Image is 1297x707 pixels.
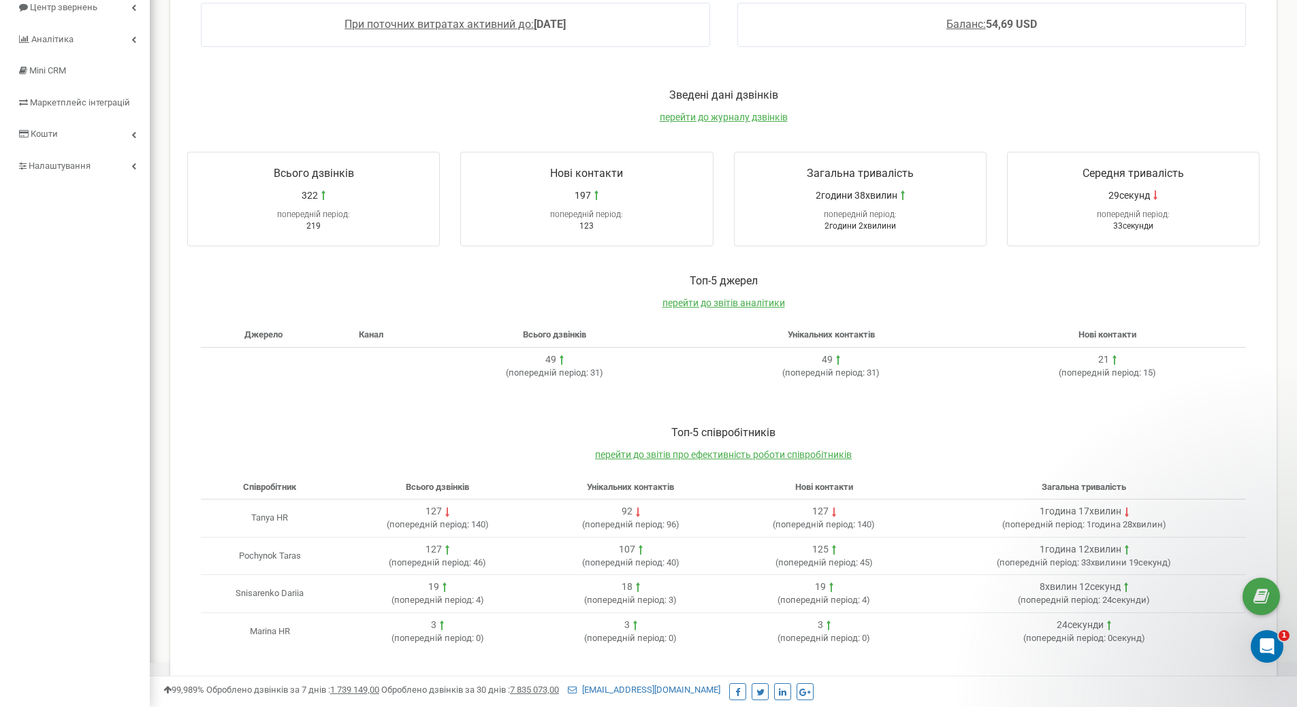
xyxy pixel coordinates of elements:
span: ( 31 ) [782,367,880,378]
span: ( 24секунди ) [1018,595,1150,605]
span: Унікальних контактів [587,482,674,492]
div: 127 [426,505,442,519]
div: 1година 12хвилин [1040,543,1121,557]
span: ( 140 ) [387,519,489,529]
span: попередній період: [1026,633,1106,643]
span: Toп-5 джерел [690,274,758,287]
span: попередній період: [587,633,667,643]
span: попередній період: [1061,367,1141,378]
span: ( 140 ) [773,519,875,529]
span: Всього дзвінків [523,329,586,340]
a: перейти до журналу дзвінків [660,112,788,122]
u: 7 835 073,00 [510,685,559,695]
span: Нові контакти [550,167,623,180]
a: При поточних витратах активний до:[DATE] [345,18,566,31]
div: 49 [822,353,833,367]
span: Маркетплейс інтеграцій [30,97,130,108]
a: перейти до звітів аналітики [662,297,785,308]
a: [EMAIL_ADDRESS][DOMAIN_NAME] [568,685,720,695]
span: 1 [1279,630,1290,641]
span: Кошти [31,129,58,139]
span: ( 96 ) [582,519,679,529]
span: 219 [306,221,321,231]
span: попередній період: [1005,519,1085,529]
span: 29секунд [1108,188,1150,202]
span: попередній період: [587,595,667,605]
span: Джерело [244,329,283,340]
span: попередній період: [775,519,855,529]
div: 127 [812,505,829,519]
span: 123 [579,221,594,231]
span: Оброблено дзвінків за 30 днів : [381,685,559,695]
span: Toп-5 співробітників [671,426,775,439]
div: 8хвилин 12секунд [1040,580,1121,594]
span: ( 0 ) [391,633,484,643]
span: Налаштування [29,161,91,171]
span: 33секунди [1113,221,1153,231]
span: Загальна тривалість [1042,482,1126,492]
span: попередній період: [999,557,1079,568]
span: ( 31 ) [506,367,603,378]
span: ( 46 ) [389,557,486,568]
span: При поточних витратах активний до: [345,18,534,31]
a: Баланс:54,69 USD [946,18,1037,31]
span: ( 4 ) [391,595,484,605]
span: Нові контакти [795,482,853,492]
div: 125 [812,543,829,557]
td: Pochynok Taras [201,537,339,575]
div: 1година 17хвилин [1040,505,1121,519]
span: 322 [302,188,318,202]
span: ( 15 ) [1059,367,1156,378]
span: ( 40 ) [582,557,679,568]
div: 3 [624,619,630,632]
span: ( 0секунд ) [1023,633,1145,643]
div: 92 [622,505,633,519]
div: 3 [818,619,823,632]
td: Tanya HR [201,499,339,538]
span: попередній період: [1021,595,1100,605]
span: ( 3 ) [584,595,677,605]
span: ( 1година 28хвилин ) [1002,519,1166,529]
span: Загальна тривалість [807,167,914,180]
span: попередній період: [778,557,858,568]
span: попередній період: [585,557,664,568]
span: ( 0 ) [584,633,677,643]
div: 127 [426,543,442,557]
span: 2години 38хвилин [816,188,897,202]
span: Співробітник [243,482,296,492]
span: Нові контакти [1078,329,1136,340]
span: попередній період: [394,633,474,643]
iframe: Intercom live chat [1251,630,1283,663]
span: 197 [575,188,591,202]
div: 3 [431,619,436,632]
span: попередній період: [550,210,623,219]
div: 21 [1098,353,1109,367]
span: Всього дзвінків [274,167,354,180]
span: Зведені дані дзвінків [669,88,778,101]
span: попередній період: [824,210,897,219]
div: 18 [622,580,633,594]
span: попередній період: [391,557,471,568]
span: ( 33хвилини 19секунд ) [997,557,1171,568]
div: 19 [815,580,826,594]
span: попередній період: [389,519,469,529]
div: 49 [545,353,556,367]
span: Центр звернень [30,2,97,12]
div: 19 [428,580,439,594]
span: попередній період: [1097,210,1170,219]
span: попередній період: [780,595,860,605]
span: 2години 2хвилини [824,221,896,231]
div: 24секунди [1057,619,1104,632]
span: попередній період: [394,595,474,605]
td: Marina HR [201,612,339,650]
a: перейти до звітів про ефективність роботи співробітників [595,449,852,460]
span: Mini CRM [29,65,66,76]
span: попередній період: [509,367,588,378]
span: Оброблено дзвінків за 7 днів : [206,685,379,695]
div: 107 [619,543,635,557]
span: 99,989% [163,685,204,695]
span: ( 45 ) [775,557,873,568]
span: Всього дзвінків [406,482,469,492]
